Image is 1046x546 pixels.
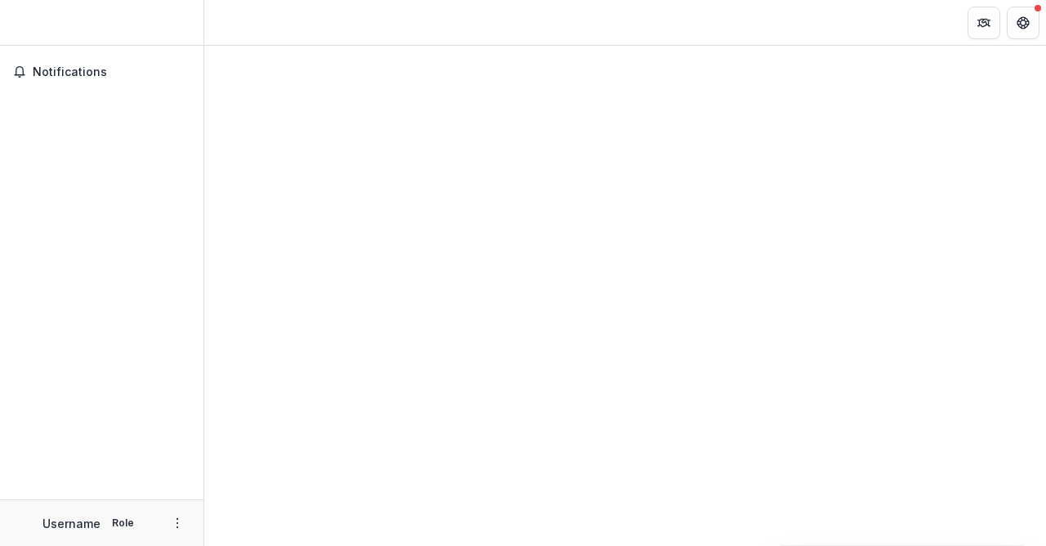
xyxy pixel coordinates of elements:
[107,516,139,530] p: Role
[1007,7,1039,39] button: Get Help
[33,65,190,79] span: Notifications
[42,515,101,532] p: Username
[968,7,1000,39] button: Partners
[168,513,187,533] button: More
[7,59,197,85] button: Notifications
